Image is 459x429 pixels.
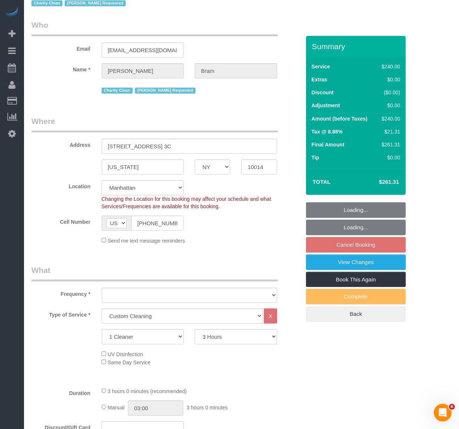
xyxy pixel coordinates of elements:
[108,405,125,411] span: Manual
[379,154,400,161] div: $0.00
[102,159,184,175] input: City
[102,196,271,209] span: Changing the Location for this booking may affect your schedule and what Services/Frequencies are...
[31,265,278,281] legend: What
[31,20,278,36] legend: Who
[449,404,455,410] span: 6
[102,63,184,78] input: First Name
[135,88,196,94] span: [PERSON_NAME] Requested
[187,405,228,411] span: 3 hours 0 minutes
[26,387,96,397] label: Duration
[31,116,278,132] legend: Where
[379,128,400,135] div: $21.31
[312,102,340,109] label: Adjustment
[379,102,400,109] div: $0.00
[65,0,126,6] span: [PERSON_NAME] Requested
[312,128,343,135] label: Tax @ 8.88%
[379,141,400,148] div: $261.31
[312,89,334,96] label: Discount
[108,359,150,365] span: Same Day Service
[26,139,96,149] label: Address
[102,88,133,94] span: Charity Clean
[102,43,184,58] input: Email
[26,180,96,190] label: Location
[379,76,400,83] div: $0.00
[108,388,187,394] span: 3 hours 0 minutes (recommended)
[312,42,402,51] h3: Summary
[26,43,96,53] label: Email
[26,308,96,318] label: Type of Service *
[26,63,96,73] label: Name *
[195,63,277,78] input: Last Name
[312,115,367,122] label: Amount (before Taxes)
[108,238,185,244] span: Send me text message reminders
[4,7,19,18] img: Automaid Logo
[26,216,96,226] label: Cell Number
[379,89,400,96] div: ($0.00)
[379,115,400,122] div: $240.00
[434,404,452,422] iframe: Intercom live chat
[31,0,62,6] span: Charity Clean
[241,159,277,175] input: Zip Code
[306,306,406,322] a: Back
[26,288,96,298] label: Frequency *
[108,351,143,357] span: UV Disinfection
[306,254,406,270] a: View Changes
[312,141,344,148] label: Final Amount
[312,63,330,70] label: Service
[312,76,327,83] label: Extras
[313,179,331,185] strong: Total
[357,179,399,185] h4: $261.31
[379,63,400,70] div: $240.00
[312,154,319,161] label: Tip
[131,216,184,231] input: Cell Number
[306,272,406,287] a: Book This Again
